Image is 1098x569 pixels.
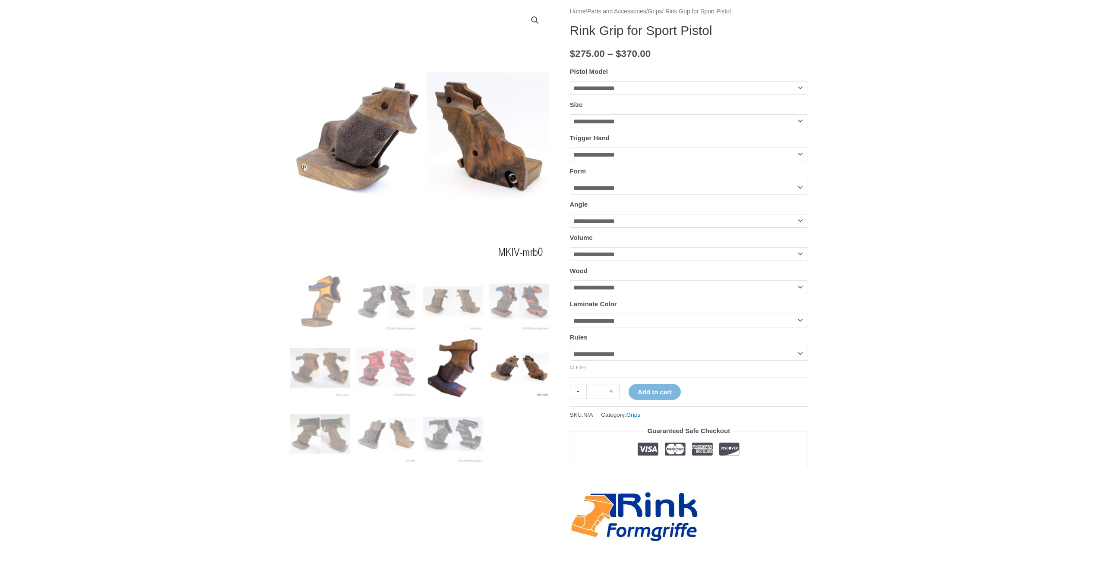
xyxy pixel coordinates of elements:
[570,409,593,420] span: SKU:
[423,338,483,398] img: Rink Grip for Sport Pistol - Image 7
[423,271,483,331] img: Rink Grip for Sport Pistol - Image 3
[616,48,651,59] bdi: 370.00
[601,409,640,420] span: Category:
[644,425,734,437] legend: Guaranteed Safe Checkout
[626,412,640,418] a: Grips
[527,13,543,28] a: View full-screen image gallery
[570,384,586,399] a: -
[290,271,350,331] img: Rink Grip for Sport Pistol
[423,404,483,464] img: Rink Grip for Sport Pistol - Image 11
[570,68,608,75] label: Pistol Model
[570,333,588,341] label: Rules
[603,384,620,399] a: +
[570,267,588,274] label: Wood
[570,6,808,17] nav: Breadcrumb
[607,48,613,59] span: –
[356,338,416,398] img: Rink Grip for Sport Pistol - Image 6
[586,384,603,399] input: Product quantity
[570,474,808,484] iframe: Customer reviews powered by Trustpilot
[489,338,549,398] img: Rink Sport Pistol Grip
[570,490,699,544] a: Rink-Formgriffe
[570,101,583,108] label: Size
[570,48,605,59] bdi: 275.00
[583,412,593,418] span: N/A
[570,8,586,15] a: Home
[290,338,350,398] img: Rink Grip for Sport Pistol - Image 5
[570,201,588,208] label: Angle
[570,134,610,141] label: Trigger Hand
[570,48,576,59] span: $
[648,8,662,15] a: Grips
[570,300,617,308] label: Laminate Color
[616,48,621,59] span: $
[290,404,350,464] img: Rink Grip for Sport Pistol - Image 9
[570,365,586,370] a: Clear options
[489,271,549,331] img: Rink Grip for Sport Pistol - Image 4
[629,384,681,400] button: Add to cart
[587,8,646,15] a: Parts and Accessories
[356,404,416,464] img: Rink Grip for Sport Pistol - Image 10
[570,23,808,38] h1: Rink Grip for Sport Pistol
[570,167,586,175] label: Form
[570,234,593,241] label: Volume
[356,271,416,331] img: Rink Grip for Sport Pistol - Image 2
